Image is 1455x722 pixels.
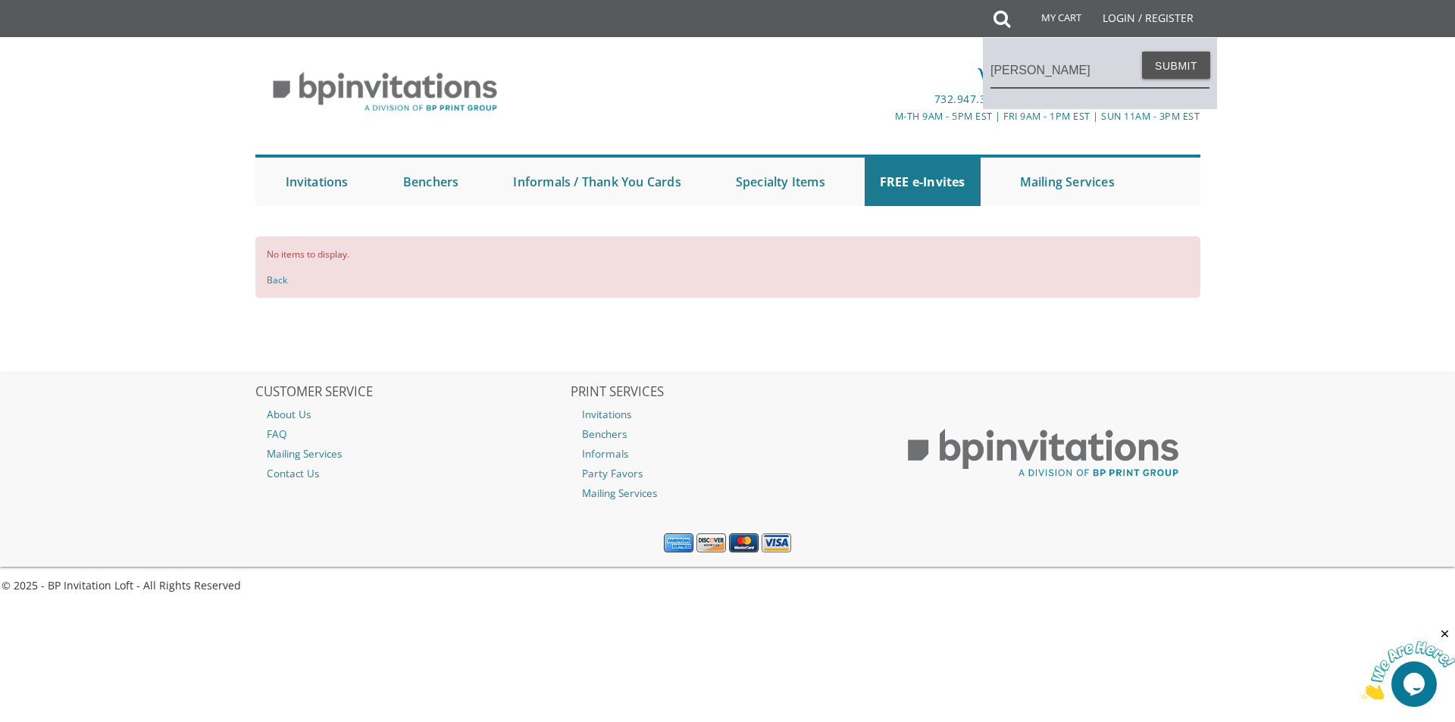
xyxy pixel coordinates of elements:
div: M-Th 9am - 5pm EST | Fri 9am - 1pm EST | Sun 11am - 3pm EST [571,108,1200,124]
a: FREE e-Invites [865,158,981,206]
a: Mailing Services [1005,158,1130,206]
img: BP Invitation Loft [255,61,515,123]
a: 732.947.3597 [934,92,1006,106]
img: BP Print Group [887,415,1200,491]
a: About Us [255,405,569,424]
h2: PRINT SERVICES [571,385,884,400]
a: Invitations [271,158,364,206]
a: Contact Us [255,464,569,483]
a: Party Favors [571,464,884,483]
div: We're here to serve you! [571,60,1200,90]
a: Back [267,273,287,286]
iframe: chat widget [1361,627,1455,699]
a: Informals / Thank You Cards [498,158,696,206]
img: Visa [762,533,791,553]
div: No items to display. [255,236,1200,298]
img: MasterCard [729,533,759,553]
a: Mailing Services [571,483,884,503]
a: My Cart [1009,2,1092,39]
img: Discover [696,533,726,553]
input: Search [990,53,1209,88]
a: Specialty Items [721,158,840,206]
div: | [571,90,1200,108]
a: Benchers [571,424,884,444]
button: Submit [1142,52,1210,79]
a: Benchers [388,158,474,206]
img: American Express [664,533,693,553]
a: Invitations [571,405,884,424]
h2: CUSTOMER SERVICE [255,385,569,400]
a: Informals [571,444,884,464]
a: FAQ [255,424,569,444]
a: Mailing Services [255,444,569,464]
